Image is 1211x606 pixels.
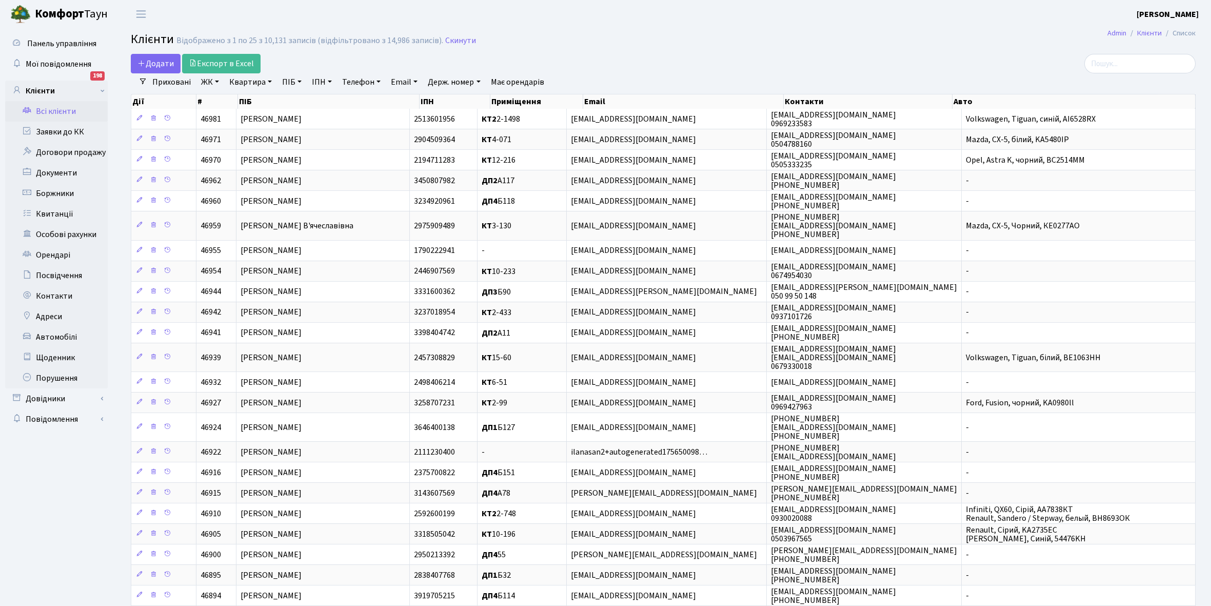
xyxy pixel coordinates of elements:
span: 46959 [201,220,221,231]
span: [PERSON_NAME] [241,422,302,433]
a: Додати [131,54,181,73]
span: [EMAIL_ADDRESS][DOMAIN_NAME] [PHONE_NUMBER] [771,191,896,211]
b: ДП4 [482,549,498,560]
span: [EMAIL_ADDRESS][DOMAIN_NAME] [571,175,696,186]
span: 46895 [201,570,221,581]
span: [EMAIL_ADDRESS][DOMAIN_NAME] [571,327,696,339]
span: 46932 [201,377,221,388]
span: [PERSON_NAME][EMAIL_ADDRESS][DOMAIN_NAME] [PHONE_NUMBER] [771,483,957,503]
span: [EMAIL_ADDRESS][DOMAIN_NAME] 0503967565 [771,524,896,544]
span: [EMAIL_ADDRESS][DOMAIN_NAME] [571,467,696,478]
span: [PERSON_NAME] [241,327,302,339]
span: [EMAIL_ADDRESS][DOMAIN_NAME] [571,196,696,207]
span: [PHONE_NUMBER] [EMAIL_ADDRESS][DOMAIN_NAME] [PHONE_NUMBER] [771,211,896,240]
th: ПІБ [238,94,420,109]
a: ПІБ [278,73,306,91]
b: ДП3 [482,286,498,298]
span: [PERSON_NAME] [241,508,302,519]
b: ДП1 [482,570,498,581]
b: Комфорт [35,6,84,22]
span: [EMAIL_ADDRESS][DOMAIN_NAME] [571,266,696,277]
span: 46905 [201,529,221,540]
a: Мої повідомлення198 [5,54,108,74]
span: [EMAIL_ADDRESS][DOMAIN_NAME] [571,377,696,388]
span: 2513601956 [414,113,455,125]
span: - [482,245,485,257]
span: - [966,422,969,433]
span: [PERSON_NAME] [241,196,302,207]
th: Авто [952,94,1196,109]
span: [PERSON_NAME] [241,529,302,540]
span: 46944 [201,286,221,298]
span: А11 [482,327,510,339]
span: Renault, Сірий, KA2735EC [PERSON_NAME], Синій, 54476KH [966,524,1086,544]
span: 2194711283 [414,154,455,166]
span: 2-99 [482,397,507,408]
a: Клієнти [1137,28,1162,38]
div: 198 [90,71,105,81]
span: Таун [35,6,108,23]
a: ІПН [308,73,336,91]
span: 3318505042 [414,529,455,540]
span: [EMAIL_ADDRESS][DOMAIN_NAME] [PHONE_NUMBER] [771,463,896,483]
b: КТ [482,154,492,166]
span: 46924 [201,422,221,433]
a: Приховані [148,73,195,91]
img: logo.png [10,4,31,25]
span: 1790222941 [414,245,455,257]
span: [EMAIL_ADDRESS][DOMAIN_NAME] [571,570,696,581]
a: Щоденник [5,347,108,368]
a: Email [387,73,422,91]
span: Додати [137,58,174,69]
span: - [966,570,969,581]
span: 46971 [201,134,221,145]
span: 46915 [201,487,221,499]
span: [PERSON_NAME] [241,570,302,581]
span: - [966,327,969,339]
a: Телефон [338,73,385,91]
span: [EMAIL_ADDRESS][PERSON_NAME][DOMAIN_NAME] [571,286,757,298]
span: 10-196 [482,529,515,540]
span: [EMAIL_ADDRESS][DOMAIN_NAME] [PHONE_NUMBER] [771,171,896,191]
span: 46922 [201,446,221,458]
a: Контакти [5,286,108,306]
span: 2446907569 [414,266,455,277]
span: 3234920961 [414,196,455,207]
a: Документи [5,163,108,183]
b: КТ2 [482,508,497,519]
span: 2498406214 [414,377,455,388]
b: ДП1 [482,422,498,433]
span: [EMAIL_ADDRESS][DOMAIN_NAME] 0969427963 [771,393,896,413]
span: [EMAIL_ADDRESS][DOMAIN_NAME] [571,134,696,145]
span: [PERSON_NAME] [241,467,302,478]
span: 3143607569 [414,487,455,499]
span: - [966,307,969,318]
span: [EMAIL_ADDRESS][PERSON_NAME][DOMAIN_NAME] 050 99 50 148 [771,282,957,302]
span: 2950213392 [414,549,455,560]
span: 2457308829 [414,352,455,363]
span: [PERSON_NAME] [241,352,302,363]
b: КТ [482,352,492,363]
span: [PERSON_NAME] [241,446,302,458]
a: Боржники [5,183,108,204]
span: [PERSON_NAME] [241,266,302,277]
span: 3-130 [482,220,511,231]
b: ДП2 [482,175,498,186]
span: [PERSON_NAME] [241,549,302,560]
button: Переключити навігацію [128,6,154,23]
span: 2592600199 [414,508,455,519]
th: Дії [131,94,196,109]
span: Б114 [482,590,515,601]
span: 3398404742 [414,327,455,339]
span: 3646400138 [414,422,455,433]
span: Б127 [482,422,515,433]
span: 3331600362 [414,286,455,298]
span: [EMAIL_ADDRESS][DOMAIN_NAME] [PHONE_NUMBER] [771,565,896,585]
b: ДП4 [482,196,498,207]
span: 2111230400 [414,446,455,458]
b: ДП4 [482,590,498,601]
span: [PERSON_NAME] [241,154,302,166]
span: 46910 [201,508,221,519]
span: Б90 [482,286,511,298]
nav: breadcrumb [1092,23,1211,44]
